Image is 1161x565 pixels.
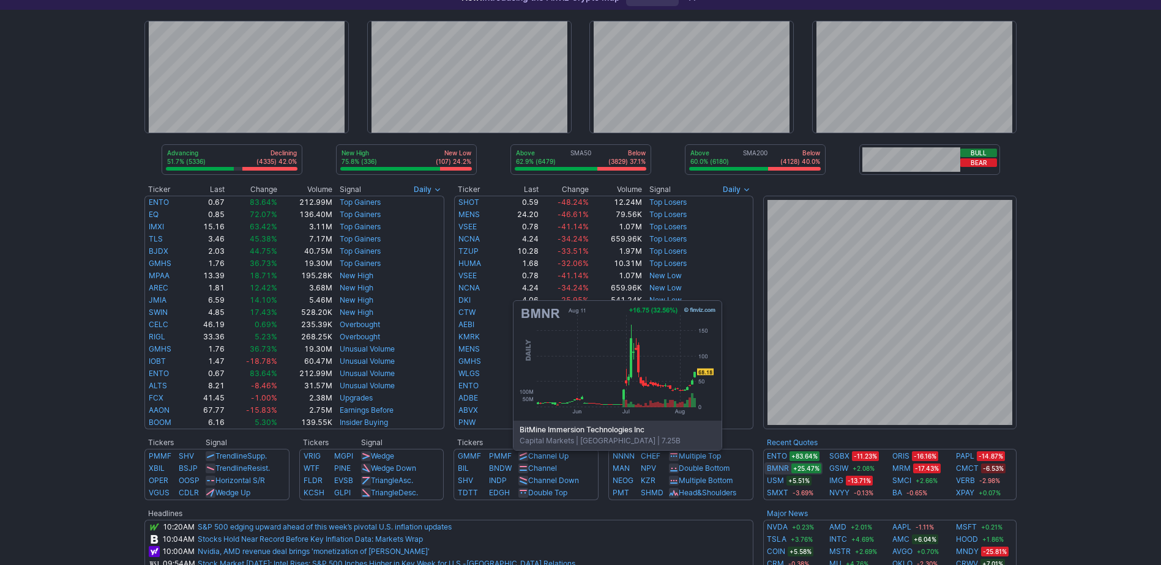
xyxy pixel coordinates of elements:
a: GMMF [458,451,481,460]
a: Horizontal S/R [215,476,265,485]
a: FLDR [304,476,323,485]
a: CTW [458,308,476,317]
a: PNW [458,418,476,427]
button: Signals interval [411,183,444,196]
button: Bull [960,149,997,157]
a: PMT [613,488,629,497]
th: Change [225,183,278,196]
button: Bear [960,158,997,167]
a: DKI [458,295,471,305]
span: 63.42% [250,222,277,231]
p: 62.9% (6479) [516,157,556,166]
b: Recent Quotes [767,438,818,447]
a: MENS [458,344,480,353]
td: 46.19 [189,319,226,331]
p: Above [516,149,556,157]
th: Signal [360,437,444,449]
span: -34.24% [558,234,589,243]
td: 2.38M [278,392,333,404]
span: -1.00% [251,393,277,402]
a: BJDX [149,246,168,256]
a: Channel Up [528,451,569,460]
a: EVSB [334,476,353,485]
a: SHOT [458,198,479,207]
p: 75.8% (336) [342,157,377,166]
a: CMCT [956,462,979,475]
a: CHEF [641,451,660,460]
td: 0.59 [496,196,539,209]
a: VSEE [458,222,477,231]
td: 33.36 [189,331,226,343]
td: 195.28K [278,270,333,282]
td: 31.57M [278,380,333,392]
a: OOSP [179,476,200,485]
a: RIGL [149,332,165,341]
td: 4.06 [496,294,539,306]
p: (4335) 42.0% [256,157,297,166]
a: Channel [528,463,557,473]
a: KCSH [304,488,324,497]
a: VRIG [304,451,321,460]
td: 1.97M [589,245,643,257]
td: 4.24 [496,233,539,245]
a: Top Gainers [340,259,381,268]
a: Unusual Volume [340,356,395,366]
a: New High [340,283,373,292]
td: 8.21 [189,380,226,392]
a: MGPI [334,451,353,460]
span: +25.47% [791,463,821,473]
td: 235.39K [278,319,333,331]
a: BNDW [489,463,512,473]
td: 139.55K [278,416,333,429]
a: Top Gainers [340,222,381,231]
td: 7.17M [278,233,333,245]
a: Stocks Hold Near Record Before Key Inflation Data: Markets Wrap [198,534,423,544]
b: Major News [767,509,808,518]
td: 0.67 [189,367,226,380]
span: Signal [340,185,361,194]
a: SHV [458,476,473,485]
a: GLPI [334,488,351,497]
td: 3.68M [278,282,333,294]
td: 10.31M [589,257,643,270]
a: New High [340,308,373,317]
a: New Low [649,271,682,280]
td: 2.75M [278,404,333,416]
span: -25.95% [558,295,589,305]
td: 341.59 [496,392,539,404]
button: Signals interval [720,183,753,196]
a: Top Losers [649,246,687,256]
span: 12.42% [250,283,277,292]
p: Below [780,149,820,157]
a: MAN [613,463,630,473]
a: AMC [892,533,909,545]
a: SMCI [892,475,911,487]
p: Declining [256,149,297,157]
th: Last [189,183,226,196]
a: HUMA [458,259,481,268]
td: 11.15 [496,319,539,331]
td: 0.78 [496,221,539,233]
a: New High [340,295,373,305]
a: MSTR [829,545,851,558]
a: Unusual Volume [340,369,395,378]
td: 15.16 [189,221,226,233]
td: 3.11M [278,221,333,233]
td: 659.96K [589,282,643,294]
a: Double Top [528,488,567,497]
a: XPAY [956,487,974,499]
a: ABVX [458,405,478,415]
a: SHMD [641,488,663,497]
div: Capital Markets | [GEOGRAPHIC_DATA] | 7.25B [513,421,722,450]
span: -32.06% [558,259,589,268]
td: 528.20K [278,306,333,319]
a: AVGO [892,545,913,558]
span: -15.83% [246,405,277,415]
span: 14.10% [250,295,277,305]
a: OPER [149,476,168,485]
td: 1.76 [496,355,539,367]
td: 212.99M [278,367,333,380]
span: +83.64% [790,451,819,461]
a: JMIA [149,295,166,305]
a: S&P 500 edging upward ahead of this week’s pivotal U.S. inflation updates [198,522,452,531]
